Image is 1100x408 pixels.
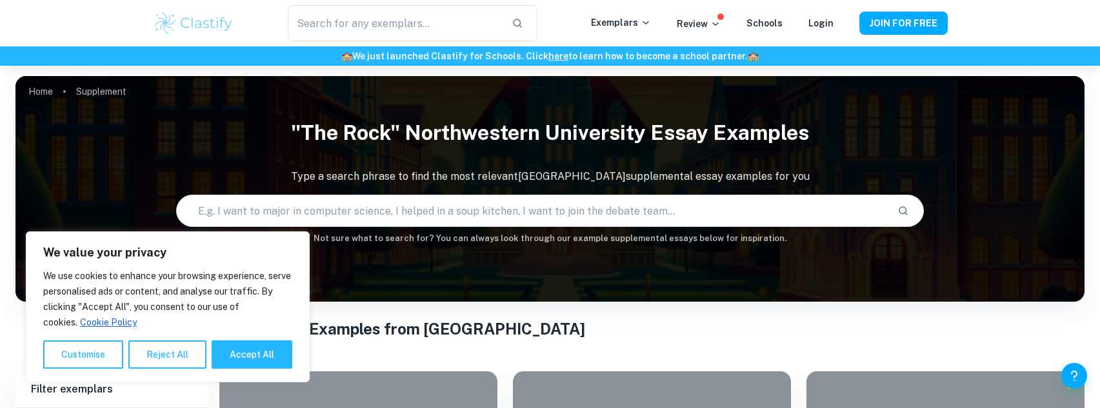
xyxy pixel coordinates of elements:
p: We value your privacy [43,245,292,260]
button: Search [892,200,914,222]
button: Reject All [128,340,206,369]
div: We value your privacy [26,231,310,382]
input: Search for any exemplars... [288,5,501,41]
p: Exemplars [591,15,651,30]
p: Type a search phrase to find the most relevant [GEOGRAPHIC_DATA] supplemental essay examples for you [15,169,1085,184]
a: Schools [746,18,783,28]
p: Supplement [76,84,126,99]
span: 🏫 [748,51,759,61]
button: JOIN FOR FREE [859,12,948,35]
a: Login [808,18,834,28]
div: Premium [1065,378,1078,391]
p: We use cookies to enhance your browsing experience, serve personalised ads or content, and analys... [43,268,292,330]
h6: Filter exemplars [15,371,209,407]
input: E.g. I want to major in computer science, I helped in a soup kitchen, I want to join the debate t... [177,193,888,229]
h1: "The Rock" Northwestern University Essay Examples [15,112,1085,153]
p: Review [677,17,721,31]
button: Customise [43,340,123,369]
h6: We just launched Clastify for Schools. Click to learn how to become a school partner. [3,49,1097,63]
h6: Not sure what to search for? You can always look through our example supplemental essays below fo... [15,232,1085,245]
a: Cookie Policy [79,316,137,328]
button: Help and Feedback [1061,363,1087,389]
button: Accept All [212,340,292,369]
img: Clastify logo [153,10,235,36]
h1: "The Rock" Supplemental Essay Examples from [GEOGRAPHIC_DATA] [69,317,1031,340]
a: here [548,51,568,61]
a: Home [28,83,53,101]
span: 🏫 [341,51,352,61]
